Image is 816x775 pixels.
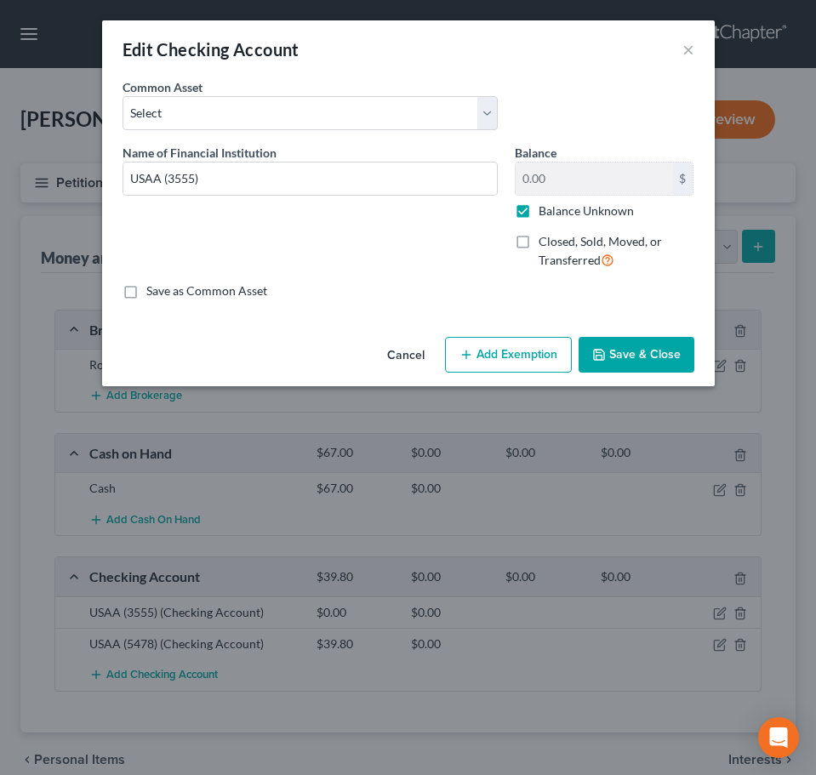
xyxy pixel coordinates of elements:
button: × [682,39,694,60]
button: Save & Close [579,337,694,373]
label: Save as Common Asset [146,282,267,299]
button: Add Exemption [445,337,572,373]
input: 0.00 [516,162,673,195]
span: Name of Financial Institution [123,145,277,160]
label: Balance [515,144,556,162]
input: Enter name... [123,162,497,195]
button: Cancel [374,339,438,373]
label: Balance Unknown [539,202,634,219]
div: $ [673,162,693,195]
span: Closed, Sold, Moved, or Transferred [539,234,662,267]
div: Edit Checking Account [123,37,300,61]
div: Open Intercom Messenger [758,717,799,758]
label: Common Asset [123,78,203,96]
